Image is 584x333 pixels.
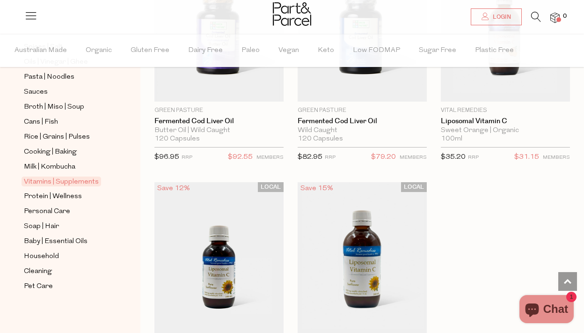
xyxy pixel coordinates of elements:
[24,251,109,262] a: Household
[475,34,514,67] span: Plastic Free
[24,281,53,292] span: Pet Care
[24,281,109,292] a: Pet Care
[441,126,570,135] div: Sweet Orange | Organic
[318,34,334,67] span: Keto
[298,154,322,161] span: $82.95
[154,126,284,135] div: Butter Oil | Wild Caught
[298,135,343,143] span: 120 Capsules
[154,182,193,195] div: Save 12%
[441,154,466,161] span: $35.20
[298,106,427,115] p: Green Pasture
[24,191,82,202] span: Protein | Wellness
[24,102,84,113] span: Broth | Miso | Soup
[24,176,109,187] a: Vitamins | Supplements
[24,161,109,173] a: Milk | Kombucha
[24,117,58,128] span: Cans | Fish
[24,236,88,247] span: Baby | Essential Oils
[241,34,260,67] span: Paleo
[228,151,253,163] span: $92.55
[24,147,77,158] span: Cooking | Baking
[24,221,109,232] a: Soap | Hair
[325,155,336,160] small: RRP
[278,34,299,67] span: Vegan
[154,106,284,115] p: Green Pasture
[256,155,284,160] small: MEMBERS
[24,266,52,277] span: Cleaning
[24,86,109,98] a: Sauces
[24,132,90,143] span: Rice | Grains | Pulses
[15,34,67,67] span: Australian Made
[514,151,539,163] span: $31.15
[490,13,511,21] span: Login
[400,155,427,160] small: MEMBERS
[24,221,59,232] span: Soap | Hair
[24,266,109,277] a: Cleaning
[298,182,336,195] div: Save 15%
[24,72,74,83] span: Pasta | Noodles
[24,116,109,128] a: Cans | Fish
[86,34,112,67] span: Organic
[24,206,70,217] span: Personal Care
[441,117,570,126] a: Liposomal Vitamin C
[561,12,569,21] span: 0
[131,34,169,67] span: Gluten Free
[188,34,223,67] span: Dairy Free
[353,34,400,67] span: Low FODMAP
[419,34,456,67] span: Sugar Free
[154,117,284,126] a: Fermented Cod Liver Oil
[24,131,109,143] a: Rice | Grains | Pulses
[543,155,570,160] small: MEMBERS
[258,182,284,192] span: LOCAL
[182,155,192,160] small: RRP
[441,106,570,115] p: Vital Remedies
[517,295,577,326] inbox-online-store-chat: Shopify online store chat
[24,162,75,173] span: Milk | Kombucha
[298,126,427,135] div: Wild Caught
[22,177,101,186] span: Vitamins | Supplements
[468,155,479,160] small: RRP
[24,71,109,83] a: Pasta | Noodles
[24,87,48,98] span: Sauces
[154,135,200,143] span: 120 Capsules
[24,191,109,202] a: Protein | Wellness
[273,2,311,26] img: Part&Parcel
[24,101,109,113] a: Broth | Miso | Soup
[24,236,109,247] a: Baby | Essential Oils
[298,117,427,126] a: Fermented Cod Liver Oil
[371,151,396,163] span: $79.20
[24,206,109,217] a: Personal Care
[401,182,427,192] span: LOCAL
[154,154,179,161] span: $96.95
[550,13,560,22] a: 0
[471,8,522,25] a: Login
[24,146,109,158] a: Cooking | Baking
[441,135,462,143] span: 100ml
[24,251,59,262] span: Household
